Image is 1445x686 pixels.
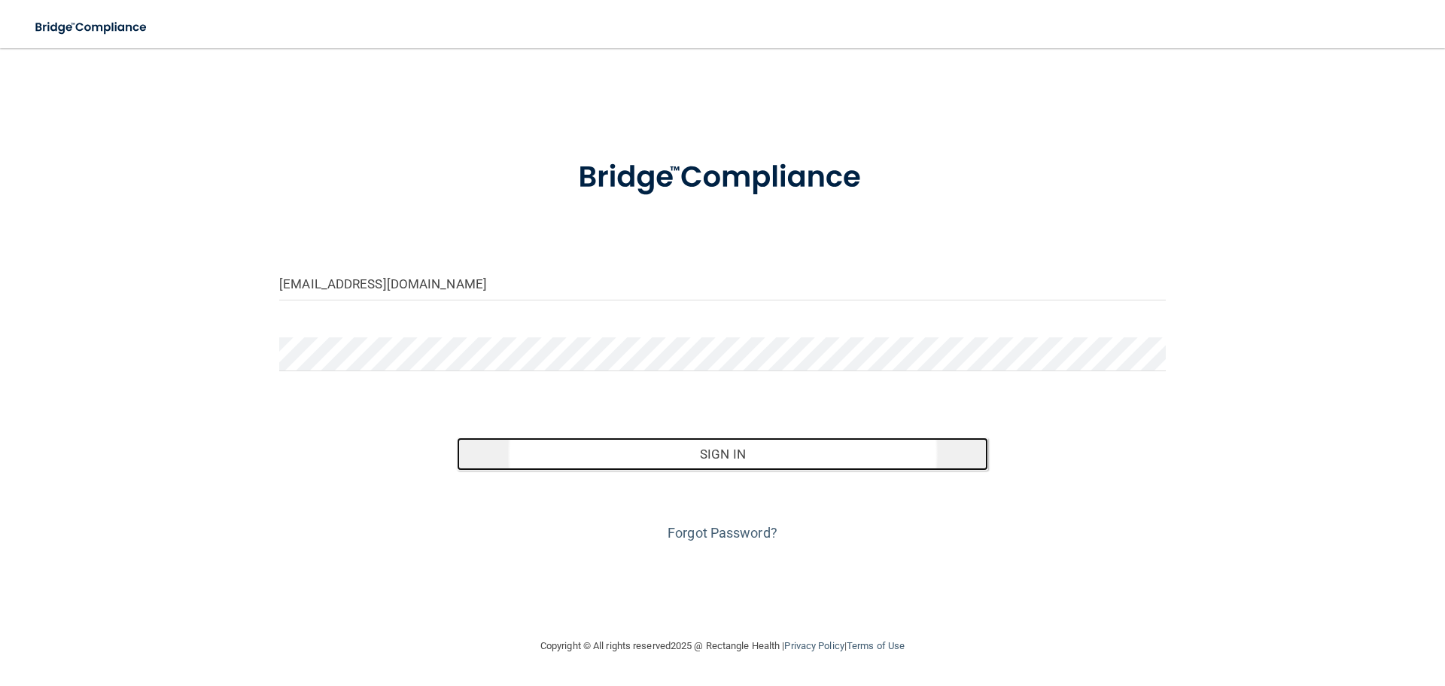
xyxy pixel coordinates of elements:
[279,267,1166,300] input: Email
[457,438,989,471] button: Sign In
[448,622,997,670] div: Copyright © All rights reserved 2025 @ Rectangle Health | |
[23,12,161,43] img: bridge_compliance_login_screen.278c3ca4.svg
[847,640,905,651] a: Terms of Use
[784,640,844,651] a: Privacy Policy
[547,139,898,217] img: bridge_compliance_login_screen.278c3ca4.svg
[668,525,777,541] a: Forgot Password?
